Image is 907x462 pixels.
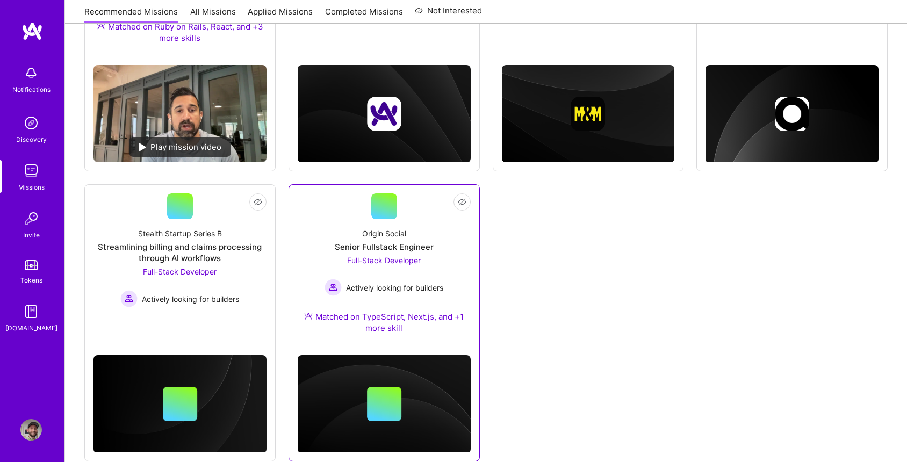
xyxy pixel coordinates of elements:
[142,293,239,305] span: Actively looking for builders
[23,229,40,241] div: Invite
[362,228,406,239] div: Origin Social
[139,143,146,151] img: play
[93,21,267,44] div: Matched on Ruby on Rails, React, and +3 more skills
[20,275,42,286] div: Tokens
[93,355,267,453] img: cover
[502,65,675,163] img: cover
[298,311,471,334] div: Matched on TypeScript, Next.js, and +1 more skill
[298,65,471,163] img: cover
[93,193,267,319] a: Stealth Startup Series BStreamlining billing and claims processing through AI workflowsFull-Stack...
[458,198,466,206] i: icon EyeClosed
[21,21,43,41] img: logo
[20,419,42,441] img: User Avatar
[304,312,313,320] img: Ateam Purple Icon
[248,6,313,24] a: Applied Missions
[298,193,471,346] a: Origin SocialSenior Fullstack EngineerFull-Stack Developer Actively looking for buildersActively ...
[93,241,267,264] div: Streamlining billing and claims processing through AI workflows
[20,301,42,322] img: guide book
[18,419,45,441] a: User Avatar
[25,260,38,270] img: tokens
[346,282,443,293] span: Actively looking for builders
[5,322,57,334] div: [DOMAIN_NAME]
[18,182,45,193] div: Missions
[367,97,401,131] img: Company logo
[129,137,231,157] div: Play mission video
[706,65,879,163] img: cover
[143,267,217,276] span: Full-Stack Developer
[325,279,342,296] img: Actively looking for builders
[20,208,42,229] img: Invite
[254,198,262,206] i: icon EyeClosed
[12,84,51,95] div: Notifications
[335,241,434,252] div: Senior Fullstack Engineer
[120,290,138,307] img: Actively looking for builders
[415,4,482,24] a: Not Interested
[20,62,42,84] img: bell
[84,6,178,24] a: Recommended Missions
[97,21,105,30] img: Ateam Purple Icon
[93,65,267,162] img: No Mission
[20,112,42,134] img: discovery
[571,97,605,131] img: Company logo
[138,228,222,239] div: Stealth Startup Series B
[347,256,421,265] span: Full-Stack Developer
[16,134,47,145] div: Discovery
[190,6,236,24] a: All Missions
[20,160,42,182] img: teamwork
[325,6,403,24] a: Completed Missions
[298,355,471,453] img: cover
[775,97,809,131] img: Company logo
